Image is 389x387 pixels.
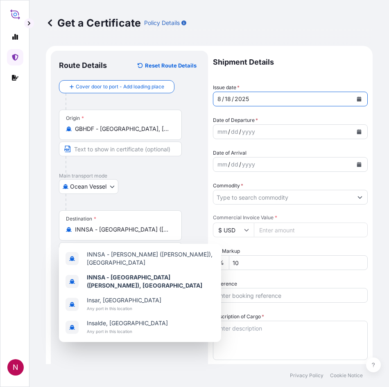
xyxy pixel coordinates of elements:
[213,280,237,288] label: Reference
[353,190,367,205] button: Show suggestions
[213,313,264,321] label: Description of Cargo
[66,115,84,122] div: Origin
[87,296,161,304] span: Insar, [GEOGRAPHIC_DATA]
[239,127,241,137] div: /
[76,83,164,91] span: Cover door to port - Add loading place
[213,247,240,255] label: CIF Markup
[59,61,107,70] p: Route Details
[239,160,241,169] div: /
[254,223,368,237] input: Enter amount
[230,127,239,137] div: day,
[59,80,174,93] button: Cover door to port - Add loading place
[213,116,258,124] span: Date of Departure
[241,160,256,169] div: year,
[59,242,182,257] input: Text to appear on certificate
[75,225,172,234] input: Destination
[87,304,161,313] span: Any port in this location
[217,160,228,169] div: month,
[234,94,250,104] div: year,
[145,61,197,70] p: Reset Route Details
[87,274,202,289] b: INNSA - [GEOGRAPHIC_DATA] ([PERSON_NAME]), [GEOGRAPHIC_DATA]
[241,127,256,137] div: year,
[133,59,200,72] button: Reset Route Details
[213,190,353,205] input: Type to search commodity
[70,182,106,191] span: Ocean Vessel
[75,125,172,133] input: Origin
[353,92,366,106] button: Calendar
[213,288,368,303] input: Enter booking reference
[13,363,18,371] span: N
[230,160,239,169] div: day,
[232,94,234,104] div: /
[228,160,230,169] div: /
[213,214,368,221] span: Commercial Invoice Value
[46,16,141,29] p: Get a Certificate
[87,319,168,327] span: Insalde, [GEOGRAPHIC_DATA]
[87,327,168,335] span: Any port in this location
[66,216,96,222] div: Destination
[87,250,215,267] span: INNSA - [PERSON_NAME] ([PERSON_NAME]), [GEOGRAPHIC_DATA]
[59,142,182,156] input: Text to appear on certificate
[229,255,368,270] input: Enter percentage between 0 and 24%
[213,51,368,74] p: Shipment Details
[59,244,221,342] div: Show suggestions
[213,83,240,92] span: Issue date
[353,125,366,138] button: Calendar
[353,158,366,171] button: Calendar
[217,94,222,104] div: month,
[224,94,232,104] div: day,
[213,182,243,190] label: Commodity
[290,372,323,379] a: Privacy Policy
[217,127,228,137] div: month,
[222,94,224,104] div: /
[144,19,180,27] p: Policy Details
[59,173,200,179] p: Main transport mode
[213,149,247,157] span: Date of Arrival
[228,127,230,137] div: /
[330,372,363,379] a: Cookie Notice
[59,179,118,194] button: Select transport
